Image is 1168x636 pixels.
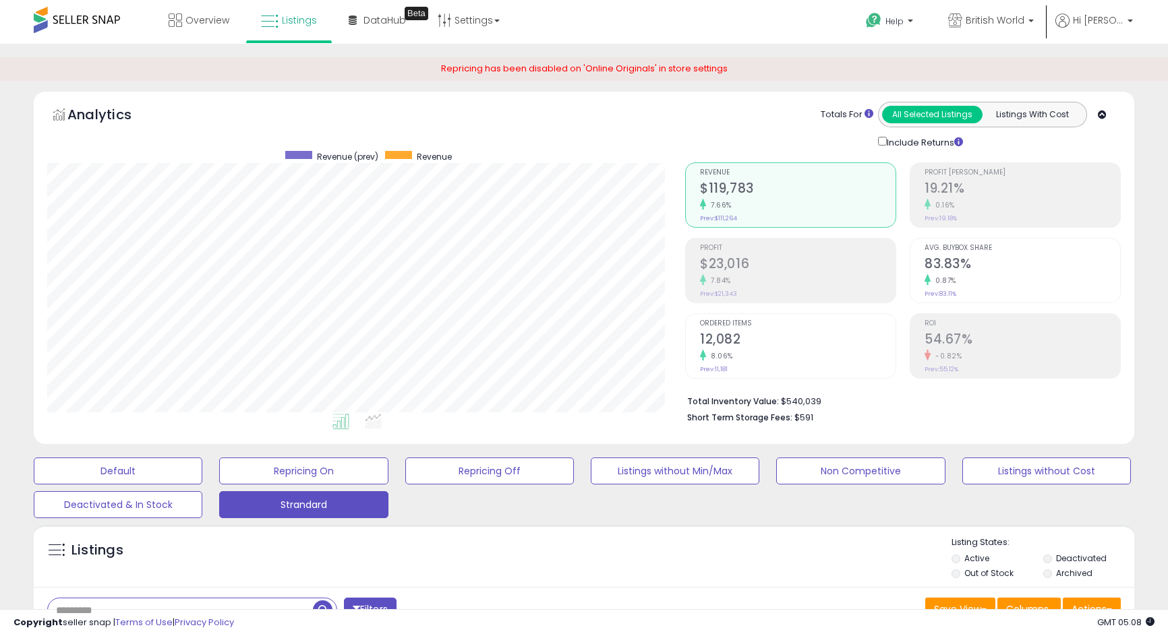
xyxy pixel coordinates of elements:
small: 0.87% [931,276,956,286]
a: Help [855,2,927,44]
strong: Copyright [13,616,63,629]
span: 2025-09-11 05:08 GMT [1097,616,1155,629]
span: DataHub [363,13,406,27]
span: Columns [1006,602,1049,616]
h2: 83.83% [925,256,1120,274]
span: Listings [282,13,317,27]
span: Repricing has been disabled on 'Online Originals' in store settings [441,62,728,75]
span: British World [966,13,1024,27]
button: Listings With Cost [982,106,1082,123]
a: Privacy Policy [175,616,234,629]
div: Totals For [821,108,873,121]
h2: 54.67% [925,331,1120,350]
span: ROI [925,320,1120,327]
label: Out of Stock [964,567,1014,579]
label: Deactivated [1056,552,1107,564]
span: Help [885,15,904,27]
h5: Listings [71,541,123,560]
small: 7.66% [706,200,732,210]
h5: Analytics [67,105,158,127]
button: Non Competitive [776,457,945,484]
a: Hi [PERSON_NAME] [1055,13,1133,44]
small: Prev: $111,264 [700,214,737,222]
h2: $119,783 [700,181,896,199]
button: Columns [997,598,1061,621]
p: Listing States: [952,536,1134,549]
button: Strandard [219,491,388,518]
button: Deactivated & In Stock [34,491,202,518]
span: Revenue [417,151,452,162]
span: Revenue (prev) [317,151,378,162]
h2: 12,082 [700,331,896,350]
small: Prev: 55.12% [925,365,958,373]
b: Short Term Storage Fees: [687,412,792,423]
div: seller snap | | [13,616,234,629]
button: Repricing On [219,457,388,484]
b: Total Inventory Value: [687,395,779,407]
small: -0.82% [931,351,962,361]
a: Terms of Use [115,616,173,629]
li: $540,039 [687,392,1111,408]
button: Repricing Off [405,457,574,484]
button: Actions [1063,598,1121,621]
label: Active [964,552,989,564]
small: Prev: 11,181 [700,365,728,373]
div: Include Returns [868,134,979,150]
span: Avg. Buybox Share [925,245,1120,252]
small: 8.06% [706,351,733,361]
button: Save View [925,598,995,621]
small: 7.84% [706,276,731,286]
small: Prev: 19.18% [925,214,957,222]
button: Listings without Min/Max [591,457,759,484]
button: All Selected Listings [882,106,983,123]
span: Profit [700,245,896,252]
span: Overview [185,13,229,27]
span: Hi [PERSON_NAME] [1073,13,1123,27]
button: Listings without Cost [962,457,1131,484]
i: Get Help [865,12,882,29]
small: Prev: 83.11% [925,290,956,298]
small: Prev: $21,343 [700,290,737,298]
span: $591 [794,411,813,424]
span: Ordered Items [700,320,896,327]
div: Tooltip anchor [405,7,428,20]
span: Profit [PERSON_NAME] [925,169,1120,177]
button: Default [34,457,202,484]
span: Revenue [700,169,896,177]
h2: $23,016 [700,256,896,274]
button: Filters [344,598,397,621]
small: 0.16% [931,200,955,210]
h2: 19.21% [925,181,1120,199]
label: Archived [1056,567,1092,579]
